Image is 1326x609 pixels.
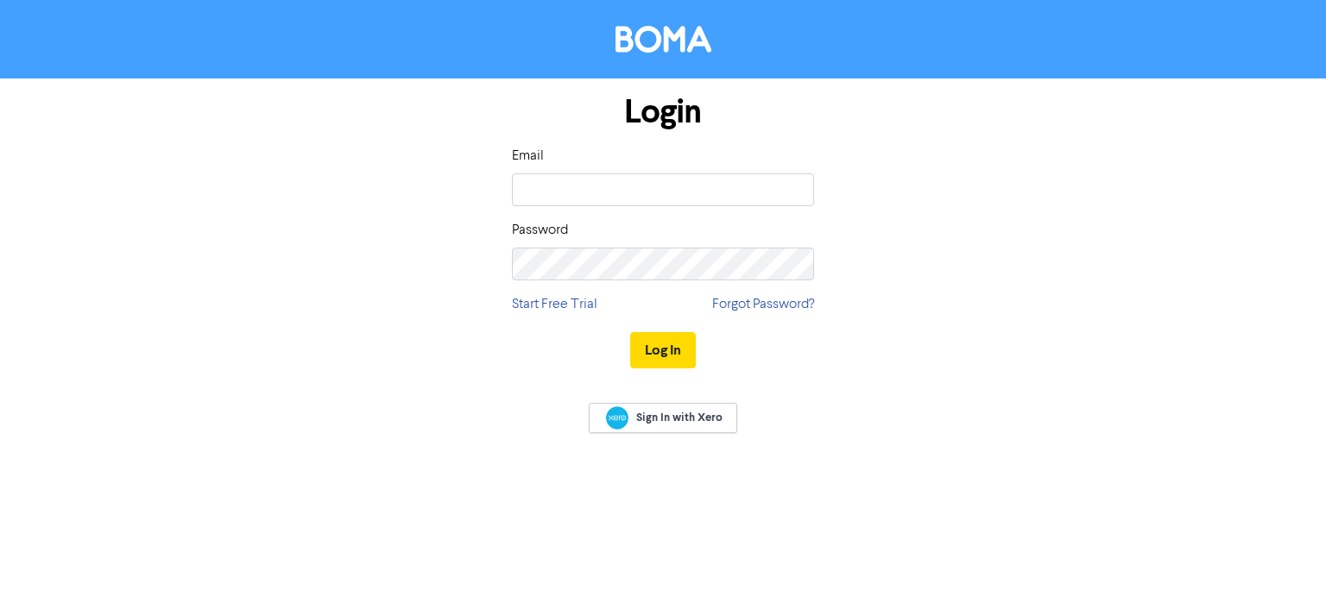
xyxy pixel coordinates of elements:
[1240,526,1326,609] iframe: Chat Widget
[616,26,711,53] img: BOMA Logo
[512,220,568,241] label: Password
[636,410,723,425] span: Sign In with Xero
[712,294,814,315] a: Forgot Password?
[512,92,814,132] h1: Login
[512,146,544,166] label: Email
[512,294,597,315] a: Start Free Trial
[630,332,696,368] button: Log In
[589,403,737,433] a: Sign In with Xero
[606,406,628,430] img: Xero logo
